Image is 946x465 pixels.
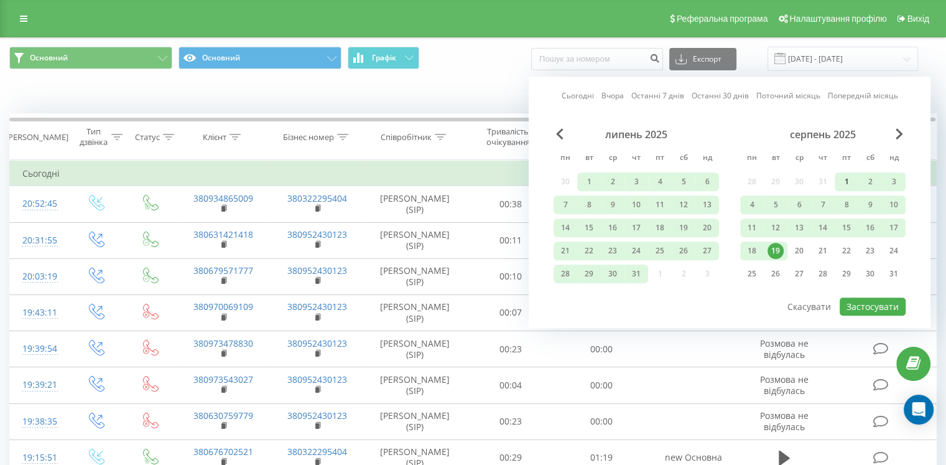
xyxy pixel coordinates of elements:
[364,294,466,331] td: [PERSON_NAME] (SIP)
[287,301,347,312] a: 380952430123
[699,197,715,213] div: 13
[838,243,855,259] div: 22
[699,243,715,259] div: 27
[364,222,466,258] td: [PERSON_NAME] (SIP)
[791,220,807,236] div: 13
[557,197,573,213] div: 7
[652,220,668,236] div: 18
[348,47,419,69] button: Графік
[811,242,835,260] div: чт 21 серп 2025 р.
[648,195,672,214] div: пт 11 лип 2025 р.
[193,337,253,349] a: 380973478830
[179,47,341,69] button: Основний
[858,195,882,214] div: сб 9 серп 2025 р.
[577,172,601,191] div: вт 1 лип 2025 р.
[601,90,624,102] a: Вчора
[789,14,886,24] span: Налаштування профілю
[764,195,787,214] div: вт 5 серп 2025 р.
[787,218,811,237] div: ср 13 серп 2025 р.
[835,265,858,283] div: пт 29 серп 2025 р.
[815,220,831,236] div: 14
[601,242,624,260] div: ср 23 лип 2025 р.
[862,266,878,282] div: 30
[466,222,556,258] td: 00:11
[764,242,787,260] div: вт 19 серп 2025 р.
[791,197,807,213] div: 6
[581,243,597,259] div: 22
[814,149,832,168] abbr: четвер
[30,53,68,63] span: Основний
[838,220,855,236] div: 15
[837,149,856,168] abbr: п’ятниця
[556,367,646,403] td: 00:00
[760,337,809,360] span: Розмова не відбулась
[699,174,715,190] div: 6
[675,197,692,213] div: 12
[628,266,644,282] div: 31
[698,149,716,168] abbr: неділя
[601,195,624,214] div: ср 9 лип 2025 р.
[787,195,811,214] div: ср 6 серп 2025 р.
[744,243,760,259] div: 18
[628,243,644,259] div: 24
[22,373,55,397] div: 19:39:21
[554,195,577,214] div: пн 7 лип 2025 р.
[862,243,878,259] div: 23
[287,410,347,421] a: 380952430123
[695,242,719,260] div: нд 27 лип 2025 р.
[791,243,807,259] div: 20
[624,218,648,237] div: чт 17 лип 2025 р.
[882,218,906,237] div: нд 17 серп 2025 р.
[835,242,858,260] div: пт 22 серп 2025 р.
[554,218,577,237] div: пн 14 лип 2025 р.
[562,90,594,102] a: Сьогодні
[364,258,466,294] td: [PERSON_NAME] (SIP)
[858,218,882,237] div: сб 16 серп 2025 р.
[740,128,906,141] div: серпень 2025
[193,228,253,240] a: 380631421418
[815,197,831,213] div: 7
[287,446,347,458] a: 380322295404
[674,149,693,168] abbr: субота
[886,197,902,213] div: 10
[828,90,898,102] a: Попередній місяць
[287,373,347,385] a: 380952430123
[628,197,644,213] div: 10
[466,331,556,367] td: 00:23
[577,195,601,214] div: вт 8 лип 2025 р.
[577,218,601,237] div: вт 15 лип 2025 р.
[581,220,597,236] div: 15
[605,243,621,259] div: 23
[744,220,760,236] div: 11
[787,242,811,260] div: ср 20 серп 2025 р.
[811,218,835,237] div: чт 14 серп 2025 р.
[10,161,937,186] td: Сьогодні
[896,128,903,139] span: Next Month
[882,265,906,283] div: нд 31 серп 2025 р.
[557,266,573,282] div: 28
[835,195,858,214] div: пт 8 серп 2025 р.
[672,195,695,214] div: сб 12 лип 2025 р.
[652,174,668,190] div: 4
[838,174,855,190] div: 1
[781,298,838,316] button: Скасувати
[675,174,692,190] div: 5
[743,149,761,168] abbr: понеділок
[882,242,906,260] div: нд 24 серп 2025 р.
[193,410,253,421] a: 380630759779
[628,220,644,236] div: 17
[862,220,878,236] div: 16
[904,395,934,425] div: Open Intercom Messenger
[766,149,785,168] abbr: вівторок
[695,195,719,214] div: нд 13 лип 2025 р.
[554,265,577,283] div: пн 28 лип 2025 р.
[790,149,809,168] abbr: середа
[740,218,764,237] div: пн 11 серп 2025 р.
[577,242,601,260] div: вт 22 лип 2025 р.
[764,265,787,283] div: вт 26 серп 2025 р.
[740,242,764,260] div: пн 18 серп 2025 р.
[605,197,621,213] div: 9
[477,126,539,148] div: Тривалість очікування
[886,243,902,259] div: 24
[580,149,598,168] abbr: вівторок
